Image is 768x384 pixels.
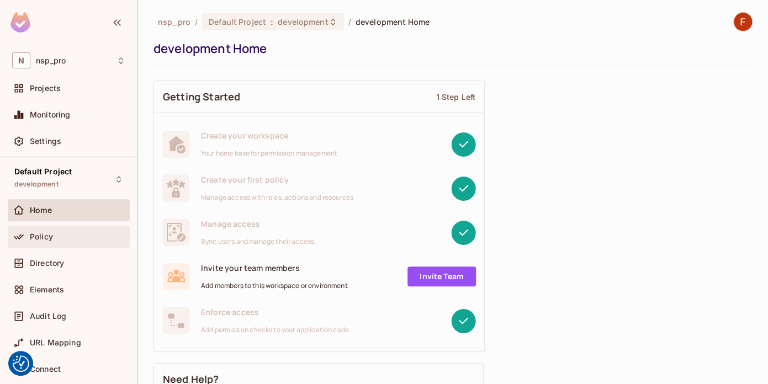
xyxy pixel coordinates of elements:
[30,259,64,268] span: Directory
[201,281,348,290] span: Add members to this workspace or environment
[201,307,349,317] span: Enforce access
[36,56,66,65] span: Workspace: nsp_pro
[201,130,337,141] span: Create your workspace
[209,17,266,27] span: Default Project
[734,13,752,31] img: Felipe Kharaba
[356,17,430,27] span: development Home
[30,84,61,93] span: Projects
[348,17,351,27] li: /
[195,17,198,27] li: /
[30,285,64,294] span: Elements
[201,237,314,246] span: Sync users and manage their access
[30,312,66,321] span: Audit Log
[153,40,747,57] div: development Home
[278,17,328,27] span: development
[30,338,81,347] span: URL Mapping
[201,193,353,202] span: Manage access with roles, actions and resources
[407,266,476,286] a: Invite Team
[13,355,29,372] button: Consent Preferences
[163,90,240,104] span: Getting Started
[30,110,71,119] span: Monitoring
[10,12,30,33] img: SReyMgAAAABJRU5ErkJggg==
[30,232,53,241] span: Policy
[201,218,314,229] span: Manage access
[12,52,30,68] span: N
[14,167,72,176] span: Default Project
[201,263,348,273] span: Invite your team members
[201,174,353,185] span: Create your first policy
[30,365,61,374] span: Connect
[30,206,52,215] span: Home
[13,355,29,372] img: Revisit consent button
[436,92,475,102] div: 1 Step Left
[270,18,274,26] span: :
[201,149,337,158] span: Your home base for permission management
[30,137,61,146] span: Settings
[201,326,349,334] span: Add permission checks to your application code
[14,180,59,189] span: development
[158,17,190,27] span: the active workspace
